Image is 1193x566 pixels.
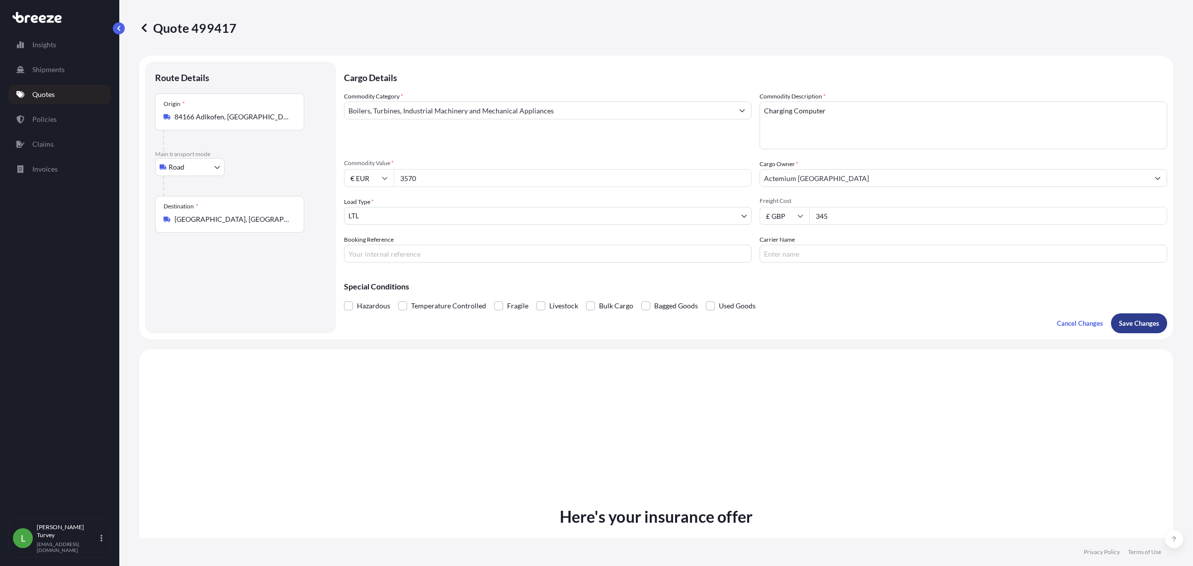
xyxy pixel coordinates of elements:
button: Show suggestions [733,101,751,119]
p: Policies [32,114,57,124]
button: Select transport [155,158,225,176]
label: Carrier Name [760,235,795,245]
p: Main transport mode [155,150,326,158]
input: Type amount [394,169,752,187]
span: Commodity Value [344,159,752,167]
span: Used Goods [719,298,756,313]
input: Enter amount [809,207,1167,225]
input: Select a commodity type [344,101,733,119]
span: Fragile [507,298,528,313]
span: Bagged Goods [654,298,698,313]
div: Destination [164,202,198,210]
span: Bulk Cargo [599,298,633,313]
p: Special Conditions [344,283,1167,290]
button: Show suggestions [1149,169,1167,187]
p: [EMAIL_ADDRESS][DOMAIN_NAME] [37,541,98,553]
p: Claims [32,139,54,149]
a: Terms of Use [1128,548,1161,556]
span: LTL [348,211,359,221]
span: Road [169,162,184,172]
span: Load Type [344,197,374,207]
span: Freight Cost [760,197,1167,205]
p: Route Details [155,72,209,84]
p: Cancel Changes [1057,318,1103,328]
p: Quotes [32,90,55,99]
p: Here's your insurance offer [560,505,753,529]
p: Invoices [32,164,58,174]
span: L [21,533,25,543]
a: Privacy Policy [1084,548,1120,556]
button: Save Changes [1111,313,1167,333]
p: Quote 499417 [139,20,237,36]
a: Policies [8,109,111,129]
span: Temperature Controlled [411,298,486,313]
a: Quotes [8,85,111,104]
label: Commodity Category [344,92,403,101]
label: Commodity Description [760,92,826,101]
a: Shipments [8,60,111,80]
p: Cargo Details [344,62,1167,92]
input: Enter name [760,245,1167,263]
a: Invoices [8,159,111,179]
input: Destination [174,214,292,224]
p: Shipments [32,65,65,75]
button: Cancel Changes [1049,313,1111,333]
a: Claims [8,134,111,154]
p: Insights [32,40,56,50]
p: Save Changes [1119,318,1159,328]
label: Cargo Owner [760,159,798,169]
div: Origin [164,100,185,108]
button: LTL [344,207,752,225]
textarea: Charging Computer [760,101,1167,149]
a: Insights [8,35,111,55]
label: Booking Reference [344,235,394,245]
span: Livestock [549,298,578,313]
span: Hazardous [357,298,390,313]
input: Origin [174,112,292,122]
p: [PERSON_NAME] Turvey [37,523,98,539]
input: Your internal reference [344,245,752,263]
input: Full name [760,169,1149,187]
